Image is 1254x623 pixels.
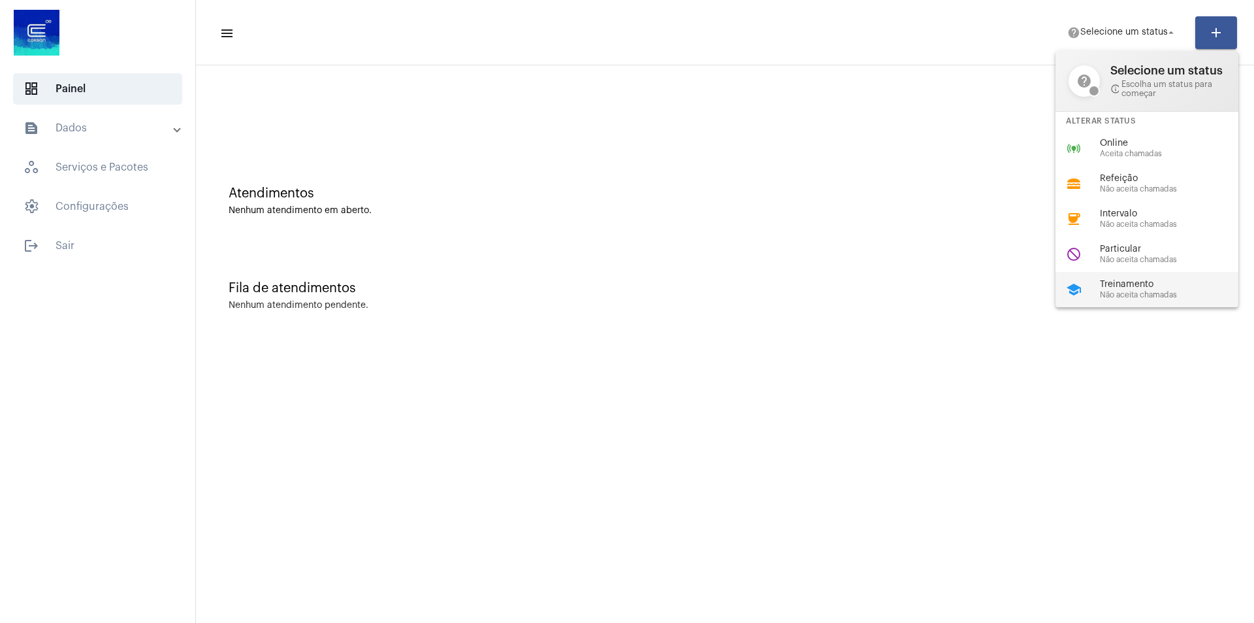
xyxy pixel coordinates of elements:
[1100,139,1249,148] span: Online
[1066,176,1082,192] mat-icon: lunch_dining
[1110,64,1225,77] span: Selecione um status
[1100,150,1249,158] span: Aceita chamadas
[1055,112,1238,131] div: Alterar Status
[1100,244,1249,254] span: Particular
[1100,280,1249,290] span: Treinamento
[1100,209,1249,219] span: Intervalo
[1100,291,1249,299] span: Não aceita chamadas
[1100,220,1249,229] span: Não aceita chamadas
[1066,211,1082,227] mat-icon: coffee
[1110,80,1225,98] span: Escolha um status para começar
[1110,84,1119,94] mat-icon: info_outline
[1100,174,1249,184] span: Refeição
[1066,246,1082,262] mat-icon: do_not_disturb
[1100,256,1249,264] span: Não aceita chamadas
[1066,282,1082,297] mat-icon: school
[1069,65,1100,97] mat-icon: help
[1066,141,1082,156] mat-icon: online_prediction
[1100,185,1249,194] span: Não aceita chamadas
